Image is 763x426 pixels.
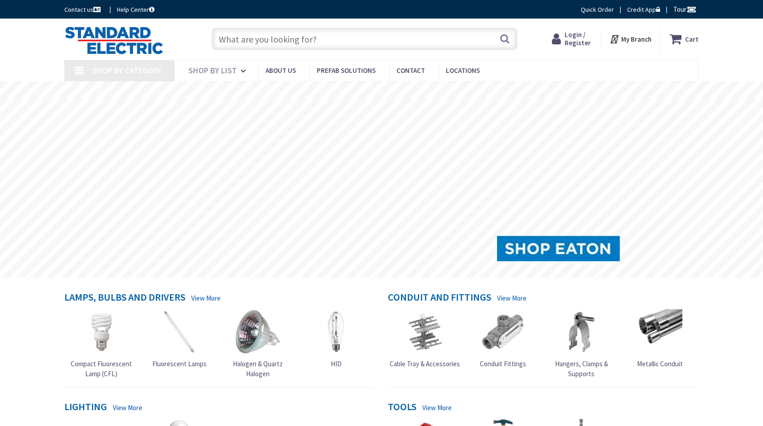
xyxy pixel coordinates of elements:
img: Standard Electric [64,26,164,54]
strong: Cart [685,31,699,47]
a: Cable Tray & Accessories Cable Tray & Accessories [390,309,460,369]
span: Hangers, Clamps & Supports [555,359,608,378]
span: Contact [396,66,425,75]
a: HID HID [314,309,359,369]
span: HID [331,359,342,368]
img: Conduit Fittings [480,309,526,354]
span: Prefab Solutions [317,66,376,75]
span: Conduit Fittings [480,359,526,368]
a: Fluorescent Lamps Fluorescent Lamps [152,309,207,369]
img: Metallic Conduit [637,309,682,354]
rs-layer: [MEDICAL_DATA]: Our Commitment to Our Employees and Customers [239,86,545,96]
h4: Lamps, Bulbs and Drivers [64,292,185,305]
a: Compact Fluorescent Lamp (CFL) Compact Fluorescent Lamp (CFL) [64,309,138,378]
img: HID [314,309,359,354]
a: Cart [670,31,699,47]
a: Quick Order [581,5,614,14]
span: Shop By Category [92,65,162,76]
div: My Branch [609,31,652,47]
a: Metallic Conduit Metallic Conduit [637,309,683,369]
span: Cable Tray & Accessories [390,359,460,368]
a: Conduit Fittings Conduit Fittings [480,309,526,369]
a: View More [113,403,142,412]
img: Halogen & Quartz Halogen [235,309,280,354]
input: What are you looking for? [212,28,517,50]
a: Hangers, Clamps & Supports Hangers, Clamps & Supports [544,309,618,378]
a: View More [191,293,221,303]
a: Credit App [627,5,660,14]
a: Contact us [64,5,102,14]
img: Compact Fluorescent Lamp (CFL) [78,309,124,354]
img: Fluorescent Lamps [157,309,202,354]
h4: Conduit and Fittings [388,292,491,305]
span: Locations [446,66,480,75]
h4: Lighting [64,401,107,414]
img: Hangers, Clamps & Supports [559,309,604,354]
a: Help Center [117,5,155,14]
a: View More [422,403,452,412]
span: Tour [673,5,696,14]
h4: Tools [388,401,416,414]
a: View More [497,293,526,303]
span: Shop By List [188,65,237,76]
a: Login / Register [552,31,591,47]
a: Halogen & Quartz Halogen Halogen & Quartz Halogen [221,309,295,378]
span: Compact Fluorescent Lamp (CFL) [71,359,132,378]
span: About Us [266,66,296,75]
span: Fluorescent Lamps [152,359,207,368]
span: Halogen & Quartz Halogen [233,359,283,378]
img: Cable Tray & Accessories [402,309,447,354]
strong: My Branch [621,35,652,43]
span: Login / Register [565,30,591,47]
span: Metallic Conduit [637,359,683,368]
